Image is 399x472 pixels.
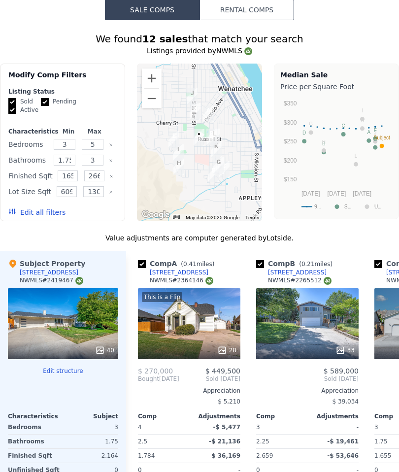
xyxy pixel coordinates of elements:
[256,412,307,420] div: Comp
[373,135,390,140] text: Subject
[8,449,61,463] div: Finished Sqft
[186,215,239,220] span: Map data ©2025 Google
[205,277,213,285] img: NWMLS Logo
[374,452,391,459] span: 1,655
[65,435,118,448] div: 1.75
[284,176,297,183] text: $150
[280,80,393,94] div: Price per Square Foot
[8,435,61,448] div: Bathrooms
[169,140,188,165] div: 1222 Gossman Ln
[284,157,297,164] text: $200
[138,259,218,269] div: Comp A
[373,136,377,142] text: E
[109,174,113,178] button: Clear
[138,367,173,375] span: $ 270,000
[341,123,345,129] text: C
[95,345,114,355] div: 40
[374,128,377,133] text: F
[256,269,327,276] a: [STREET_ADDRESS]
[244,47,252,55] img: NWMLS Logo
[165,127,183,152] div: 1222 Leanne Pl
[139,208,172,221] a: Open this area in Google Maps (opens a new window)
[309,121,313,127] text: G
[362,108,363,113] text: I
[353,190,371,197] text: [DATE]
[8,367,118,375] button: Edit structure
[268,276,332,285] div: NWMLS # 2265512
[217,345,236,355] div: 28
[8,207,66,217] button: Edit all filters
[301,190,320,197] text: [DATE]
[173,215,180,219] button: Keyboard shortcuts
[8,153,49,167] div: Bathrooms
[138,452,155,459] span: 1,784
[328,190,346,197] text: [DATE]
[189,412,240,420] div: Adjustments
[169,154,188,179] div: 1407 S Hills Dr
[109,190,113,194] button: Clear
[8,137,49,151] div: Bedrooms
[109,159,113,163] button: Clear
[327,452,359,459] span: -$ 53,646
[256,424,260,431] span: 3
[20,276,83,285] div: NWMLS # 2419467
[280,94,393,217] svg: A chart.
[256,387,359,395] div: Appreciation
[295,261,336,268] span: ( miles)
[142,33,188,45] strong: 12 sales
[183,84,201,109] div: 206 S Miller St
[8,412,63,420] div: Characteristics
[65,420,118,434] div: 3
[8,98,16,106] input: Sold
[309,420,359,434] div: -
[138,375,159,383] span: Bought
[332,398,359,405] span: $ 39,034
[65,449,118,463] div: 2,164
[284,119,297,126] text: $300
[179,375,240,383] span: Sold [DATE]
[205,367,240,375] span: $ 449,500
[8,88,117,96] div: Listing Status
[8,106,38,114] label: Active
[324,367,359,375] span: $ 589,000
[142,89,162,108] button: Zoom out
[138,375,179,383] div: [DATE]
[20,269,78,276] div: [STREET_ADDRESS]
[211,452,240,459] span: $ 36,169
[355,153,358,159] text: L
[256,452,273,459] span: 2,659
[307,412,359,420] div: Adjustments
[8,420,61,434] div: Bedrooms
[374,424,378,431] span: 3
[8,259,85,269] div: Subject Property
[302,130,306,135] text: D
[199,101,218,126] div: 822 Yakima St
[284,100,297,107] text: $350
[41,98,76,106] label: Pending
[213,424,240,431] span: -$ 5,477
[138,387,240,395] div: Appreciation
[218,398,240,405] span: $ 5,210
[301,261,315,268] span: 0.21
[361,117,364,123] text: K
[245,215,259,220] a: Terms
[280,70,393,80] div: Median Sale
[8,185,51,199] div: Lot Size Sqft
[190,125,208,150] div: 1024 Glenwood Ave
[284,138,297,145] text: $250
[314,203,321,210] text: 9…
[209,153,228,178] div: 1479 Melissa Way
[8,106,16,114] input: Active
[138,269,208,276] a: [STREET_ADDRESS]
[138,412,189,420] div: Comp
[256,375,359,383] span: Sold [DATE]
[109,143,113,147] button: Clear
[142,292,182,302] div: This is a Flip
[344,203,351,210] text: S…
[324,277,332,285] img: NWMLS Logo
[142,68,162,88] button: Zoom in
[374,130,376,135] text: J
[256,259,336,269] div: Comp B
[374,203,381,210] text: U…
[177,261,218,268] span: ( miles)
